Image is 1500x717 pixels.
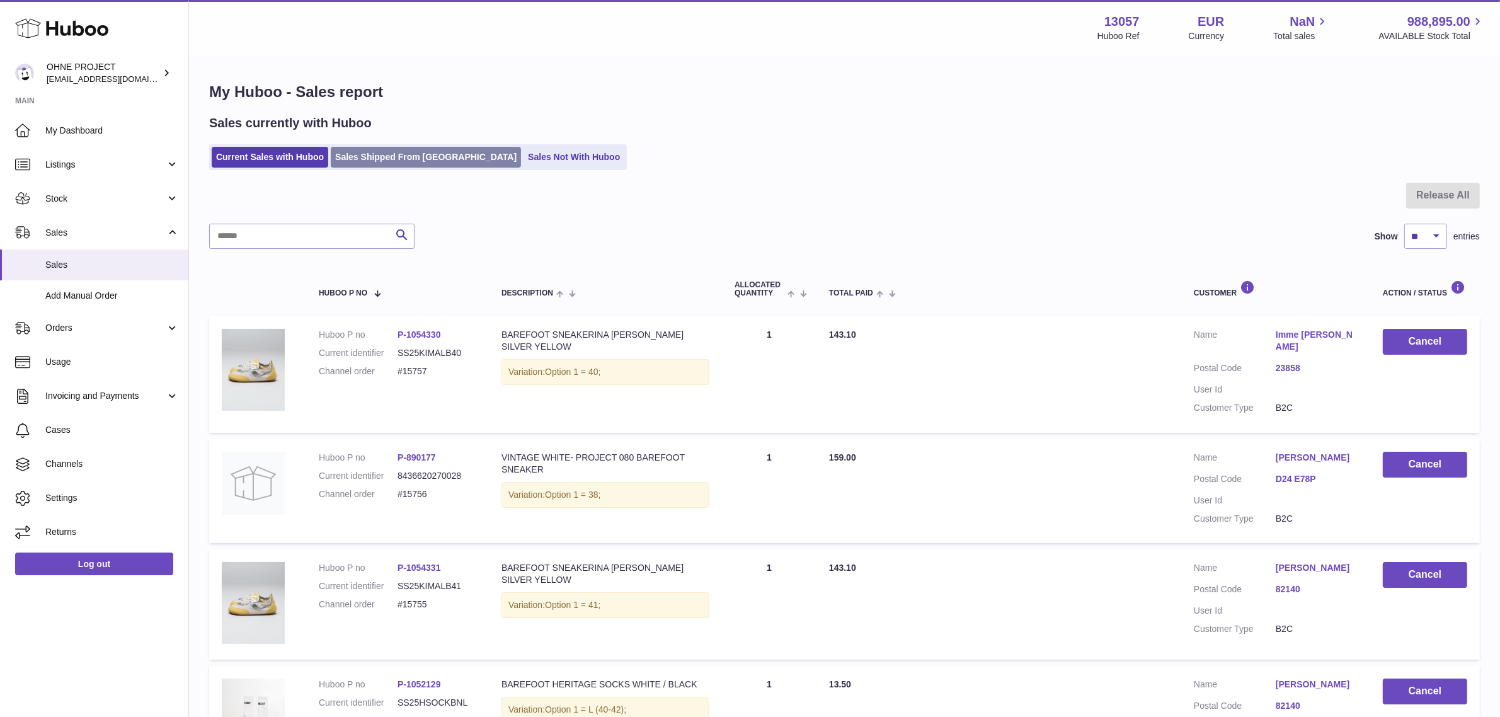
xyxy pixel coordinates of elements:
[45,390,166,402] span: Invoicing and Payments
[209,82,1480,102] h1: My Huboo - Sales report
[319,470,398,482] dt: Current identifier
[319,347,398,359] dt: Current identifier
[735,281,784,297] span: ALLOCATED Quantity
[1273,13,1329,42] a: NaN Total sales
[398,347,476,359] dd: SS25KIMALB40
[398,452,436,462] a: P-890177
[1407,13,1470,30] span: 988,895.00
[398,365,476,377] dd: #15757
[501,592,709,618] div: Variation:
[319,679,398,691] dt: Huboo P no
[545,490,600,500] span: Option 1 = 38;
[829,289,873,297] span: Total paid
[1194,513,1276,525] dt: Customer Type
[398,599,476,611] dd: #15755
[45,227,166,239] span: Sales
[1194,362,1276,377] dt: Postal Code
[545,367,600,377] span: Option 1 = 40;
[222,562,285,644] img: LIBERTAS_SMALL_1fc4f940-5a87-446c-95f5-7044ca72b254.jpg
[1194,495,1276,507] dt: User Id
[501,562,709,586] div: BAREFOOT SNEAKERINA [PERSON_NAME] SILVER YELLOW
[1104,13,1140,30] strong: 13057
[1383,562,1467,588] button: Cancel
[45,159,166,171] span: Listings
[45,458,179,470] span: Channels
[47,74,185,84] span: [EMAIL_ADDRESS][DOMAIN_NAME]
[1383,280,1467,297] div: Action / Status
[319,562,398,574] dt: Huboo P no
[1194,679,1276,694] dt: Name
[1194,583,1276,599] dt: Postal Code
[45,259,179,271] span: Sales
[1194,562,1276,577] dt: Name
[1276,679,1358,691] a: [PERSON_NAME]
[501,482,709,508] div: Variation:
[1189,30,1225,42] div: Currency
[1276,513,1358,525] dd: B2C
[1383,679,1467,704] button: Cancel
[319,289,367,297] span: Huboo P no
[398,330,441,340] a: P-1054330
[398,563,441,573] a: P-1054331
[1198,13,1224,30] strong: EUR
[331,147,521,168] a: Sales Shipped From [GEOGRAPHIC_DATA]
[222,329,285,411] img: LIBERTAS_SMALL_1fc4f940-5a87-446c-95f5-7044ca72b254.jpg
[545,600,600,610] span: Option 1 = 41;
[501,329,709,353] div: BAREFOOT SNEAKERINA [PERSON_NAME] SILVER YELLOW
[829,563,856,573] span: 143.10
[1383,452,1467,478] button: Cancel
[45,526,179,538] span: Returns
[524,147,624,168] a: Sales Not With Huboo
[722,316,816,432] td: 1
[319,365,398,377] dt: Channel order
[45,356,179,368] span: Usage
[1194,329,1276,356] dt: Name
[1276,562,1358,574] a: [PERSON_NAME]
[501,359,709,385] div: Variation:
[1194,623,1276,635] dt: Customer Type
[1194,473,1276,488] dt: Postal Code
[1378,30,1485,42] span: AVAILABLE Stock Total
[319,329,398,341] dt: Huboo P no
[501,679,709,691] div: BAREFOOT HERITAGE SOCKS WHITE / BLACK
[1383,329,1467,355] button: Cancel
[1276,452,1358,464] a: [PERSON_NAME]
[45,322,166,334] span: Orders
[829,679,851,689] span: 13.50
[45,193,166,205] span: Stock
[1194,452,1276,467] dt: Name
[1194,605,1276,617] dt: User Id
[47,61,160,85] div: OHNE PROJECT
[319,599,398,611] dt: Channel order
[398,488,476,500] dd: #15756
[1276,473,1358,485] a: D24 E78P
[829,452,856,462] span: 159.00
[1194,700,1276,715] dt: Postal Code
[1194,402,1276,414] dt: Customer Type
[501,452,709,476] div: VINTAGE WHITE- PROJECT 080 BAREFOOT SNEAKER
[829,330,856,340] span: 143.10
[398,679,441,689] a: P-1052129
[45,424,179,436] span: Cases
[222,452,285,515] img: no-photo.jpg
[1453,231,1480,243] span: entries
[319,697,398,709] dt: Current identifier
[1375,231,1398,243] label: Show
[501,289,553,297] span: Description
[398,470,476,482] dd: 8436620270028
[209,115,372,132] h2: Sales currently with Huboo
[722,549,816,660] td: 1
[212,147,328,168] a: Current Sales with Huboo
[45,492,179,504] span: Settings
[1194,384,1276,396] dt: User Id
[45,125,179,137] span: My Dashboard
[319,452,398,464] dt: Huboo P no
[1097,30,1140,42] div: Huboo Ref
[319,580,398,592] dt: Current identifier
[45,290,179,302] span: Add Manual Order
[545,704,626,714] span: Option 1 = L (40-42);
[1276,583,1358,595] a: 82140
[1276,623,1358,635] dd: B2C
[1276,362,1358,374] a: 23858
[722,439,816,544] td: 1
